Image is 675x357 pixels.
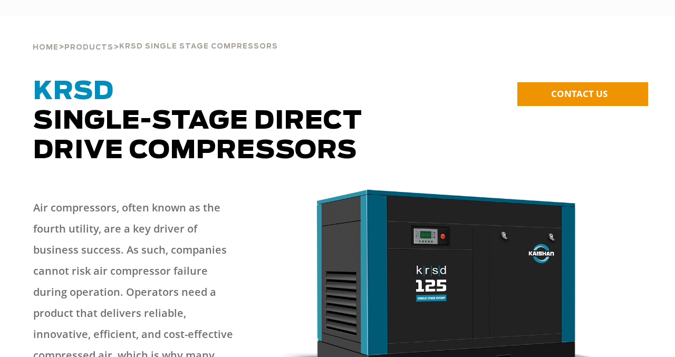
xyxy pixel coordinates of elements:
span: CONTACT US [551,88,607,100]
span: KRSD [33,79,114,104]
span: krsd single stage compressors [119,43,278,50]
a: Products [64,42,113,52]
span: Products [64,44,113,51]
div: > > [33,16,278,56]
a: CONTACT US [517,82,648,106]
a: Home [33,42,59,52]
span: Single-Stage Direct Drive Compressors [33,79,362,163]
span: Home [33,44,59,51]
